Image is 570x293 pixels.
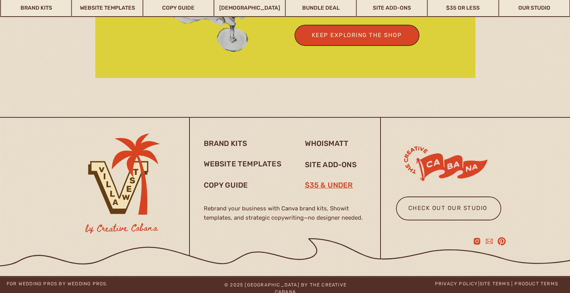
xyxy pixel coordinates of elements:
[204,160,285,171] a: website templates
[204,180,268,190] a: copy guide
[93,44,225,56] h3: What to expect with a
[305,180,359,190] a: $35 & under
[7,280,139,289] a: for wedding pros by wedding pros.
[215,281,356,290] a: © 2025 [GEOGRAPHIC_DATA] by the creative cabana
[66,221,176,235] h3: by Creative Cabana
[204,139,250,148] a: brand kits
[303,30,411,41] a: Keep Exploring the Shop
[90,62,267,152] p: [GEOGRAPHIC_DATA] website template
[431,280,558,289] nav: | ite terms | product terms
[435,281,478,286] a: privacy policy
[399,203,496,220] a: check out our studio
[305,139,359,148] a: whoismatt
[480,281,483,286] a: s
[305,160,378,169] a: site add-ons
[204,204,367,225] h3: Rebrand your business with Canva brand kits, Showit templates, and strategic copywriting—no desig...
